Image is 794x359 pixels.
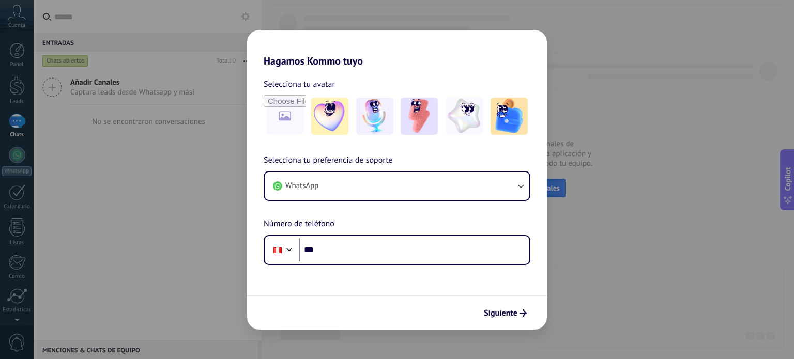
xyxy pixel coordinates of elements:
img: -1.jpeg [311,98,348,135]
img: -3.jpeg [401,98,438,135]
span: Selecciona tu avatar [264,77,335,91]
span: Siguiente [484,309,517,317]
span: Selecciona tu preferencia de soporte [264,154,393,167]
img: -5.jpeg [491,98,528,135]
button: WhatsApp [265,172,529,200]
h2: Hagamos Kommo tuyo [247,30,547,67]
div: Peru: + 51 [268,239,287,261]
button: Siguiente [479,304,531,322]
span: Número de teléfono [264,217,334,231]
span: WhatsApp [285,181,318,191]
img: -2.jpeg [356,98,393,135]
img: -4.jpeg [446,98,483,135]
